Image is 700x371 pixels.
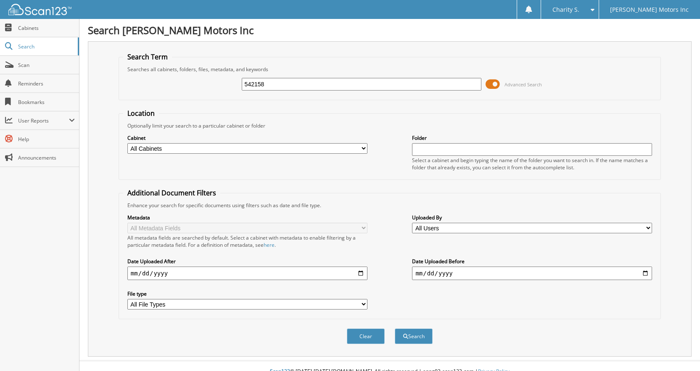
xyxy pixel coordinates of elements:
[18,24,75,32] span: Cabinets
[18,61,75,69] span: Scan
[412,258,652,265] label: Date Uploaded Before
[412,214,652,221] label: Uploaded By
[123,52,172,61] legend: Search Term
[127,214,367,221] label: Metadata
[127,234,367,248] div: All metadata fields are searched by default. Select a cabinet with metadata to enable filtering b...
[123,109,159,118] legend: Location
[127,258,367,265] label: Date Uploaded After
[412,157,652,171] div: Select a cabinet and begin typing the name of the folder you want to search in. If the name match...
[395,328,433,344] button: Search
[127,134,367,141] label: Cabinet
[610,7,689,12] span: [PERSON_NAME] Motors Inc
[505,81,542,88] span: Advanced Search
[18,43,74,50] span: Search
[88,23,692,37] h1: Search [PERSON_NAME] Motors Inc
[552,7,579,12] span: Charity S.
[123,202,656,209] div: Enhance your search for specific documents using filters such as date and file type.
[347,328,385,344] button: Clear
[18,80,75,87] span: Reminders
[18,99,75,106] span: Bookmarks
[8,4,71,15] img: scan123-logo-white.svg
[412,134,652,141] label: Folder
[18,117,69,124] span: User Reports
[18,154,75,161] span: Announcements
[123,66,656,73] div: Searches all cabinets, folders, files, metadata, and keywords
[127,267,367,280] input: start
[412,267,652,280] input: end
[123,188,220,198] legend: Additional Document Filters
[18,136,75,143] span: Help
[127,290,367,297] label: File type
[264,241,275,248] a: here
[123,122,656,129] div: Optionally limit your search to a particular cabinet or folder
